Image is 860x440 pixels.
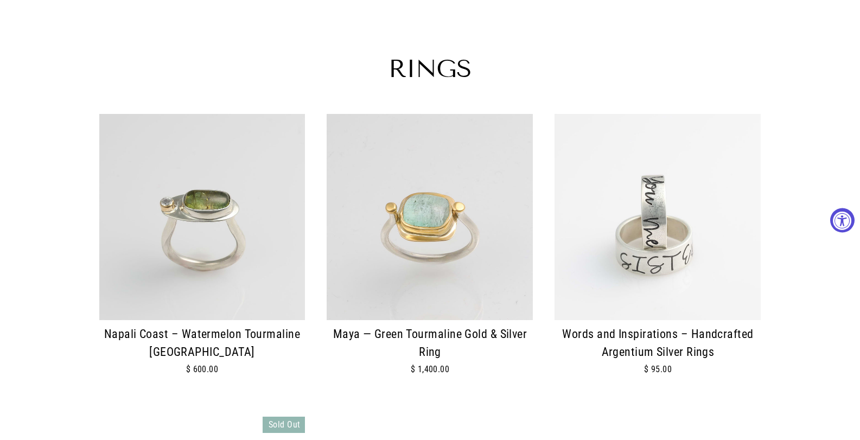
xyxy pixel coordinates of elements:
button: Accessibility Widget, click to open [830,208,855,232]
div: Sold Out [263,417,305,433]
a: One-of-a-kind green tourmaline gold and silver ring – Maya design by Breathe Autumn Rain Maya — G... [327,114,533,395]
span: $ 1,400.00 [411,364,450,374]
span: $ 95.00 [644,364,672,374]
img: One-of-a-kind watermelon tourmaline silver ring with white topaz accent – Napali Coast by Breathe... [99,114,305,320]
div: Words and Inspirations – Handcrafted Argentium Silver Rings [555,326,761,361]
span: $ 600.00 [186,364,219,374]
img: One-of-a-kind green tourmaline gold and silver ring – Maya design by Breathe Autumn Rain [327,114,533,320]
a: Words and Inspirations – Handcrafted Argentium Silver Rings$ 95.00 [555,114,761,395]
a: One-of-a-kind watermelon tourmaline silver ring with white topaz accent – Napali Coast by Breathe... [99,114,305,395]
h1: Rings [99,56,761,81]
div: Napali Coast – Watermelon Tourmaline [GEOGRAPHIC_DATA] [99,326,305,361]
div: Maya — Green Tourmaline Gold & Silver Ring [327,326,533,361]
